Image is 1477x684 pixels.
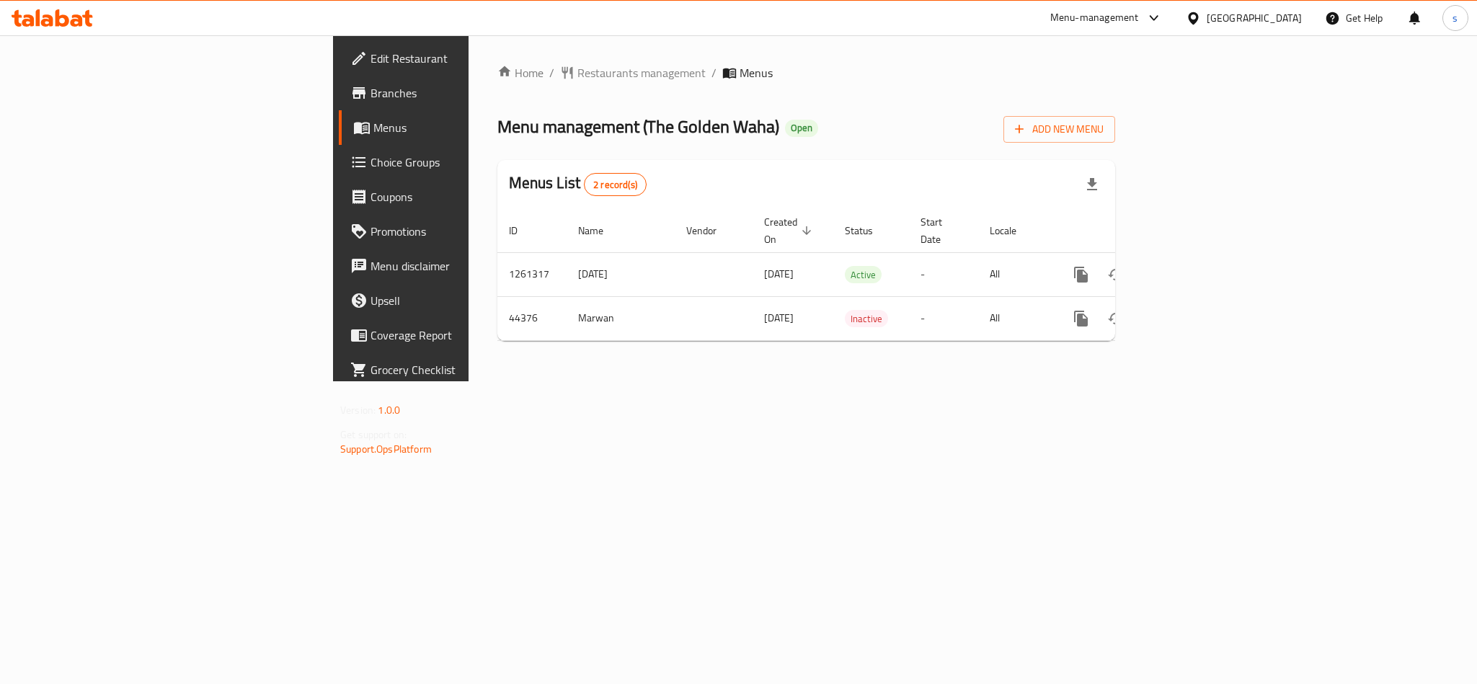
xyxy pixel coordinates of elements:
div: Active [845,266,882,283]
span: Get support on: [340,425,407,444]
nav: breadcrumb [497,64,1115,81]
a: Grocery Checklist [339,352,580,387]
span: Coverage Report [371,327,568,344]
td: - [909,296,978,340]
a: Menu disclaimer [339,249,580,283]
span: Open [785,122,818,134]
div: Inactive [845,310,888,327]
span: Version: [340,401,376,419]
a: Coupons [339,179,580,214]
div: Open [785,120,818,137]
a: Choice Groups [339,145,580,179]
span: Edit Restaurant [371,50,568,67]
a: Branches [339,76,580,110]
th: Actions [1052,209,1214,253]
span: Start Date [921,213,961,248]
span: Vendor [686,222,735,239]
a: Upsell [339,283,580,318]
button: Change Status [1099,301,1133,336]
span: Menu management ( The Golden Waha ) [497,110,779,143]
button: Change Status [1099,257,1133,292]
a: Restaurants management [560,64,706,81]
div: Export file [1075,167,1109,202]
table: enhanced table [497,209,1214,341]
div: Total records count [584,173,647,196]
span: ID [509,222,536,239]
span: Branches [371,84,568,102]
span: [DATE] [764,265,794,283]
span: 1.0.0 [378,401,400,419]
span: Created On [764,213,816,248]
span: Promotions [371,223,568,240]
span: Active [845,267,882,283]
div: [GEOGRAPHIC_DATA] [1207,10,1302,26]
a: Promotions [339,214,580,249]
span: 2 record(s) [585,178,646,192]
td: All [978,296,1052,340]
span: s [1452,10,1458,26]
span: Inactive [845,311,888,327]
span: Upsell [371,292,568,309]
li: / [711,64,717,81]
span: Restaurants management [577,64,706,81]
button: more [1064,301,1099,336]
span: Add New Menu [1015,120,1104,138]
span: Grocery Checklist [371,361,568,378]
span: Menus [740,64,773,81]
span: [DATE] [764,308,794,327]
span: Choice Groups [371,154,568,171]
span: Menus [373,119,568,136]
a: Edit Restaurant [339,41,580,76]
h2: Menus List [509,172,647,196]
div: Menu-management [1050,9,1139,27]
span: Status [845,222,892,239]
a: Menus [339,110,580,145]
span: Name [578,222,622,239]
span: Menu disclaimer [371,257,568,275]
a: Coverage Report [339,318,580,352]
td: - [909,252,978,296]
a: Support.OpsPlatform [340,440,432,458]
td: All [978,252,1052,296]
button: more [1064,257,1099,292]
span: Coupons [371,188,568,205]
td: [DATE] [567,252,675,296]
button: Add New Menu [1003,116,1115,143]
td: Marwan [567,296,675,340]
span: Locale [990,222,1035,239]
